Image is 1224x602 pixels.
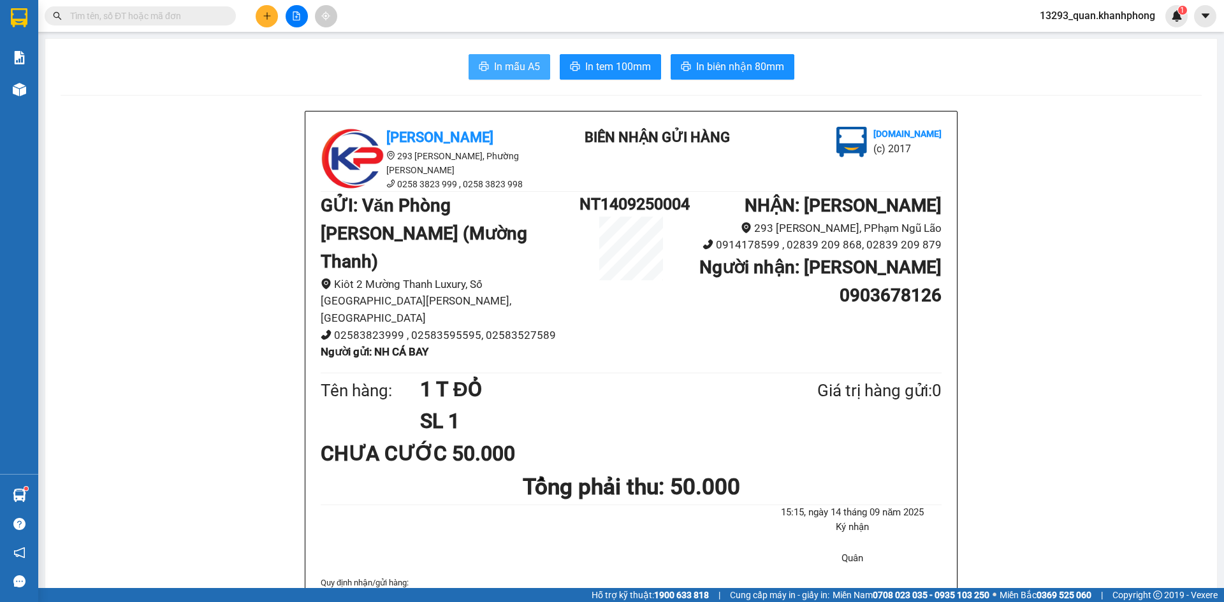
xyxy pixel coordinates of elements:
[683,220,942,237] li: 293 [PERSON_NAME], PPhạm Ngũ Lão
[13,518,25,530] span: question-circle
[321,276,579,327] li: Kiôt 2 Mường Thanh Luxury, Số [GEOGRAPHIC_DATA][PERSON_NAME], [GEOGRAPHIC_DATA]
[592,588,709,602] span: Hỗ trợ kỹ thuật:
[292,11,301,20] span: file-add
[1000,588,1091,602] span: Miền Bắc
[764,520,942,535] li: Ký nhận
[53,11,62,20] span: search
[386,179,395,188] span: phone
[420,405,755,437] h1: SL 1
[321,329,331,340] span: phone
[321,438,525,469] div: CHƯA CƯỚC 50.000
[321,345,428,358] b: Người gửi : NH CÁ BAY
[755,378,942,404] div: Giá trị hàng gửi: 0
[315,5,337,27] button: aim
[13,575,25,587] span: message
[1101,588,1103,602] span: |
[683,236,942,254] li: 0914178599 , 02839 209 868, 02839 209 879
[1037,590,1091,600] strong: 0369 525 060
[1194,5,1216,27] button: caret-down
[1180,6,1184,15] span: 1
[1200,10,1211,22] span: caret-down
[873,590,989,600] strong: 0708 023 035 - 0935 103 250
[579,192,683,217] h1: NT1409250004
[833,588,989,602] span: Miền Nam
[88,71,97,80] span: environment
[321,127,384,190] img: logo.jpg
[873,129,942,139] b: [DOMAIN_NAME]
[70,9,221,23] input: Tìm tên, số ĐT hoặc mã đơn
[1153,591,1162,599] span: copyright
[718,588,720,602] span: |
[1178,6,1187,15] sup: 1
[13,51,26,64] img: solution-icon
[321,149,550,177] li: 293 [PERSON_NAME], Phường [PERSON_NAME]
[469,54,550,80] button: printerIn mẫu A5
[6,6,51,51] img: logo.jpg
[6,54,88,96] li: VP Văn Phòng [PERSON_NAME] (Mường Thanh)
[321,195,527,272] b: GỬI : Văn Phòng [PERSON_NAME] (Mường Thanh)
[494,59,540,75] span: In mẫu A5
[741,222,752,233] span: environment
[570,61,580,73] span: printer
[654,590,709,600] strong: 1900 633 818
[873,141,942,157] li: (c) 2017
[699,257,942,306] b: Người nhận : [PERSON_NAME] 0903678126
[703,239,713,250] span: phone
[836,127,867,157] img: logo.jpg
[13,489,26,502] img: warehouse-icon
[286,5,308,27] button: file-add
[993,592,996,598] span: ⚪️
[681,61,691,73] span: printer
[6,6,185,31] li: [PERSON_NAME]
[321,469,942,505] h1: Tổng phải thu: 50.000
[585,129,730,145] b: BIÊN NHẬN GỬI HÀNG
[11,8,27,27] img: logo-vxr
[256,5,278,27] button: plus
[730,588,829,602] span: Cung cấp máy in - giấy in:
[1030,8,1165,24] span: 13293_quan.khanhphong
[263,11,272,20] span: plus
[671,54,794,80] button: printerIn biên nhận 80mm
[386,151,395,160] span: environment
[585,59,651,75] span: In tem 100mm
[560,54,661,80] button: printerIn tem 100mm
[420,373,755,405] h1: 1 T ĐỎ
[764,505,942,520] li: 15:15, ngày 14 tháng 09 năm 2025
[745,195,942,216] b: NHẬN : [PERSON_NAME]
[24,487,28,491] sup: 1
[321,278,331,289] span: environment
[696,59,784,75] span: In biên nhận 80mm
[1171,10,1183,22] img: icon-new-feature
[764,551,942,566] li: Quân
[321,378,420,404] div: Tên hàng:
[13,547,25,559] span: notification
[321,327,579,344] li: 02583823999 , 02583595595, 02583527589
[13,83,26,96] img: warehouse-icon
[479,61,489,73] span: printer
[386,129,493,145] b: [PERSON_NAME]
[321,11,330,20] span: aim
[321,177,550,191] li: 0258 3823 999 , 0258 3823 998
[88,54,170,68] li: VP [PERSON_NAME]
[88,70,158,108] b: 293 [PERSON_NAME], PPhạm Ngũ Lão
